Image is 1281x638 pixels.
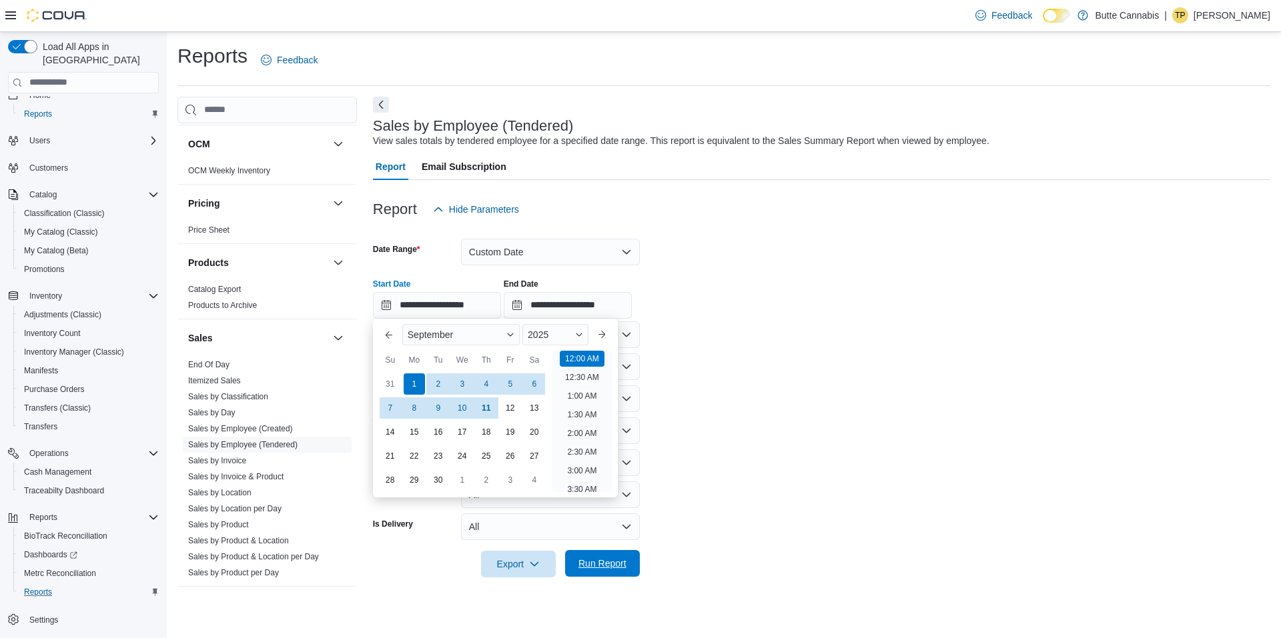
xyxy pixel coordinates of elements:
div: day-30 [428,469,449,491]
button: Inventory [3,287,164,305]
span: Cash Management [24,467,91,477]
span: Transfers (Classic) [24,403,91,413]
button: Run Report [565,550,640,577]
span: Run Report [578,557,626,570]
div: day-6 [524,373,545,395]
button: Open list of options [621,361,632,372]
span: Price Sheet [188,225,230,235]
a: Customers [24,160,73,176]
button: Users [3,131,164,150]
li: 3:00 AM [562,463,602,479]
a: Cash Management [19,464,97,480]
a: Transfers [19,419,63,435]
img: Cova [27,9,87,22]
a: Sales by Product [188,520,249,529]
span: Reports [29,512,57,523]
span: Dashboards [24,549,77,560]
div: day-31 [380,373,401,395]
button: Next [373,97,389,113]
span: Load All Apps in [GEOGRAPHIC_DATA] [37,40,159,67]
a: Promotions [19,261,70,277]
span: My Catalog (Beta) [24,245,89,256]
button: Inventory Manager (Classic) [13,343,164,361]
span: Promotions [24,264,65,275]
span: Reports [24,109,52,119]
span: Inventory Manager (Classic) [24,347,124,357]
a: Home [24,87,56,103]
button: Inventory [24,288,67,304]
span: Traceabilty Dashboard [19,483,159,499]
span: Sales by Invoice & Product [188,471,284,482]
a: BioTrack Reconciliation [19,528,113,544]
li: 1:00 AM [562,388,602,404]
button: Catalog [3,185,164,204]
button: Products [330,255,346,271]
h1: Reports [177,43,248,69]
span: Sales by Employee (Created) [188,423,293,434]
div: day-8 [404,397,425,419]
span: Sales by Invoice [188,455,246,466]
span: Classification (Classic) [24,208,105,219]
div: day-16 [428,421,449,443]
a: Feedback [256,47,323,73]
button: Reports [13,105,164,123]
a: Inventory Count [19,325,86,341]
button: Open list of options [621,425,632,436]
span: Manifests [19,363,159,379]
div: Fr [500,349,521,371]
a: Adjustments (Classic) [19,307,107,323]
span: My Catalog (Beta) [19,243,159,259]
ul: Time [552,351,612,492]
span: Metrc Reconciliation [19,565,159,581]
span: BioTrack Reconciliation [19,528,159,544]
button: Products [188,256,328,269]
span: Transfers (Classic) [19,400,159,416]
p: [PERSON_NAME] [1194,7,1270,23]
button: Transfers [13,417,164,436]
span: Dashboards [19,547,159,563]
a: Dashboards [13,545,164,564]
li: 1:30 AM [562,407,602,423]
button: Metrc Reconciliation [13,564,164,583]
button: Users [24,133,55,149]
div: day-27 [524,445,545,467]
span: Feedback [991,9,1032,22]
div: day-1 [404,373,425,395]
h3: Taxes [188,599,214,612]
span: Customers [24,159,159,176]
a: Manifests [19,363,63,379]
span: Adjustments (Classic) [19,307,159,323]
div: day-11 [476,397,497,419]
button: Pricing [188,197,328,210]
span: Promotions [19,261,159,277]
span: Sales by Location per Day [188,503,282,514]
input: Press the down key to open a popover containing a calendar. [504,292,632,319]
li: 2:30 AM [562,444,602,460]
button: Sales [330,330,346,346]
div: day-10 [452,397,473,419]
a: Sales by Product per Day [188,568,279,577]
label: Date Range [373,244,420,255]
div: day-9 [428,397,449,419]
a: OCM Weekly Inventory [188,166,270,175]
div: day-1 [452,469,473,491]
div: day-24 [452,445,473,467]
div: day-29 [404,469,425,491]
a: Reports [19,106,57,122]
a: Settings [24,612,63,628]
button: BioTrack Reconciliation [13,527,164,545]
button: Open list of options [621,329,632,340]
span: Operations [29,448,69,459]
span: Reports [19,106,159,122]
a: Purchase Orders [19,381,90,397]
a: Feedback [970,2,1037,29]
span: Manifests [24,365,58,376]
button: Reports [13,583,164,601]
span: My Catalog (Classic) [19,224,159,240]
button: Manifests [13,361,164,380]
button: Customers [3,158,164,177]
button: Traceabilty Dashboard [13,481,164,500]
button: Operations [3,444,164,463]
button: Open list of options [621,393,632,404]
div: day-21 [380,445,401,467]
